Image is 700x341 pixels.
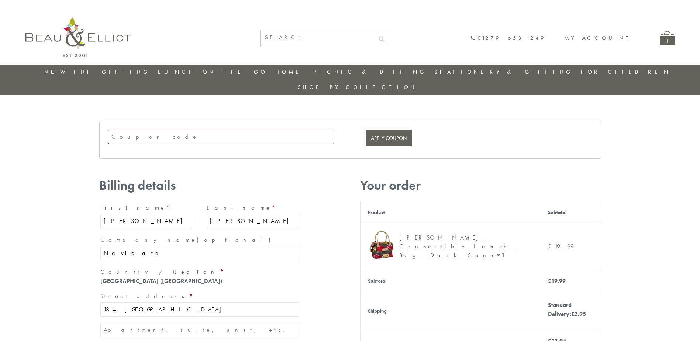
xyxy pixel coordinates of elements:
input: Apartment, suite, unit, etc. (optional) [100,323,299,337]
th: Product [360,201,541,224]
a: For Children [581,68,670,76]
label: Company name [100,234,299,246]
label: Last name [207,202,299,214]
th: Shipping [360,293,541,329]
strong: [GEOGRAPHIC_DATA] ([GEOGRAPHIC_DATA]) [100,277,222,285]
a: Stationery & Gifting [434,68,573,76]
a: Picnic & Dining [313,68,426,76]
bdi: 3.95 [571,310,586,318]
span: (optional) [197,236,275,244]
th: Subtotal [541,201,601,224]
img: Sarah Kelleher Lunch Bag Dark Stone [368,231,396,259]
h3: Your order [360,178,601,193]
a: 01279 653 249 [470,35,546,41]
a: 1 [660,31,675,45]
input: SEARCH [261,30,374,45]
input: House number and street name [100,302,299,317]
h3: Billing details [99,178,300,193]
a: My account [564,34,634,42]
label: Street address [100,290,299,302]
th: Subtotal [360,269,541,293]
a: Gifting [102,68,150,76]
a: Sarah Kelleher Lunch Bag Dark Stone [PERSON_NAME] Convertible Lunch Bag Dark Stone× 1 [368,231,533,262]
a: Shop by collection [298,83,417,91]
input: Coupon code [108,130,334,144]
span: £ [548,277,551,285]
bdi: 19.99 [548,277,566,285]
a: Home [275,68,305,76]
button: Apply coupon [366,130,412,146]
label: Standard Delivery: [548,301,586,318]
span: £ [571,310,575,318]
img: logo [25,17,131,57]
span: £ [548,242,555,250]
label: Country / Region [100,266,299,278]
div: [PERSON_NAME] Convertible Lunch Bag Dark Stone [399,233,528,260]
label: First name [100,202,193,214]
a: New in! [44,68,94,76]
strong: × 1 [497,251,505,259]
bdi: 19.99 [548,242,574,250]
a: Lunch On The Go [158,68,267,76]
